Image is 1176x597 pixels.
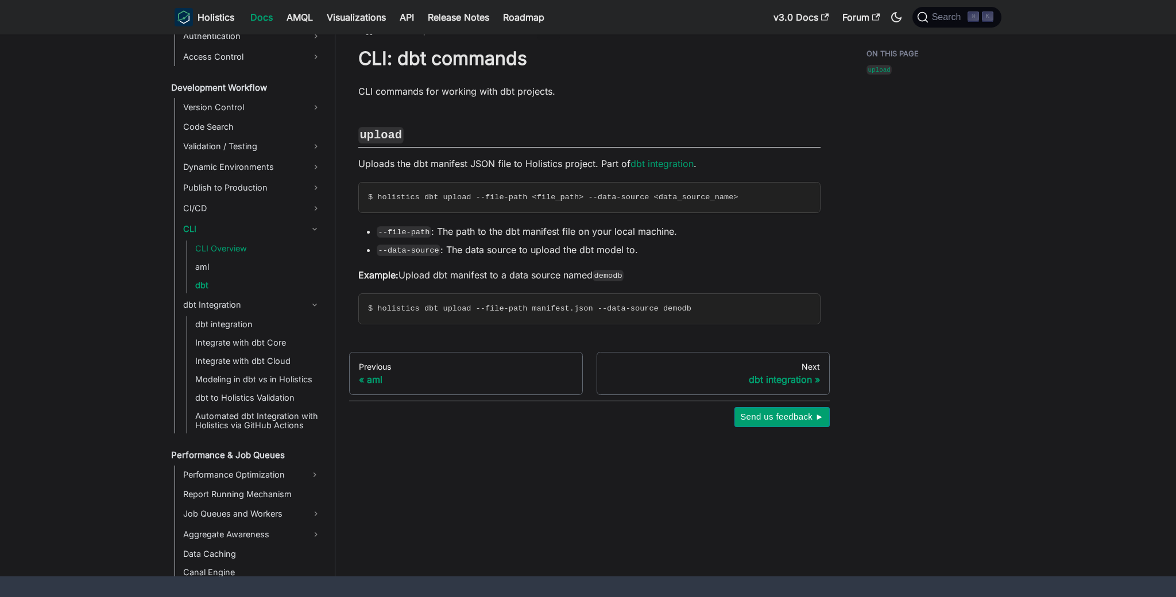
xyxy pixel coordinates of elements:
button: Collapse sidebar category 'CLI' [304,220,325,238]
li: : The path to the dbt manifest file on your local machine. [377,224,821,238]
a: Roadmap [496,8,551,26]
a: API [393,8,421,26]
nav: Docs pages [349,352,830,396]
div: dbt integration [606,374,821,385]
a: Data Caching [180,546,325,562]
a: Code Search [180,119,325,135]
a: Forum [835,8,887,26]
a: dbt [192,277,325,293]
button: Switch between dark and light mode (currently dark mode) [887,8,906,26]
a: Performance Optimization [180,466,304,484]
a: Previousaml [349,352,583,396]
a: Automated dbt Integration with Holistics via GitHub Actions [192,408,325,433]
code: upload [866,65,892,75]
p: Upload dbt manifest to a data source named [358,268,821,282]
div: aml [359,374,573,385]
code: --file-path [377,226,431,238]
a: Report Running Mechanism [180,486,325,502]
p: CLI commands for working with dbt projects. [358,84,821,98]
a: aml [192,259,325,275]
a: Integrate with dbt Core [192,335,325,351]
a: upload [866,64,892,75]
a: Dynamic Environments [180,158,325,176]
a: Integrate with dbt Cloud [192,353,325,369]
a: Access Control [180,48,325,66]
div: Next [606,362,821,372]
a: Authentication [180,27,325,45]
a: Version Control [180,98,325,117]
h1: CLI: dbt commands [358,47,821,70]
a: dbt integration [630,158,694,169]
a: Canal Engine [180,564,325,580]
a: dbt to Holistics Validation [192,390,325,406]
button: Collapse sidebar category 'dbt Integration' [304,296,325,314]
span: Search [929,12,968,22]
div: Previous [359,362,573,372]
button: Send us feedback ► [734,407,830,427]
li: : The data source to upload the dbt model to. [377,243,821,257]
p: Uploads the dbt manifest JSON file to Holistics project. Part of . [358,157,821,170]
button: Search (Command+K) [912,7,1001,28]
span: Send us feedback ► [740,409,824,424]
button: Expand sidebar category 'Performance Optimization' [304,466,325,484]
a: CLI Overview [192,241,325,257]
a: Validation / Testing [180,137,325,156]
a: v3.0 Docs [767,8,835,26]
span: $ holistics dbt upload --file-path <file_path> --data-source <data_source_name> [368,193,738,201]
a: HolisticsHolistics [175,8,234,26]
a: AMQL [280,8,320,26]
a: dbt Integration [180,296,304,314]
span: $ holistics dbt upload --file-path manifest.json --data-source demodb [368,304,691,313]
a: dbt integration [192,316,325,332]
a: Performance & Job Queues [168,447,325,463]
a: Publish to Production [180,179,325,197]
a: Nextdbt integration [597,352,830,396]
strong: Example: [358,269,399,281]
a: Release Notes [421,8,496,26]
a: Job Queues and Workers [180,505,325,523]
kbd: K [982,11,993,22]
a: CLI [180,220,304,238]
a: Modeling in dbt vs in Holistics [192,371,325,387]
a: Aggregate Awareness [180,525,325,544]
a: Visualizations [320,8,393,26]
a: CI/CD [180,199,325,218]
kbd: ⌘ [968,11,979,22]
code: upload [358,127,404,143]
a: Development Workflow [168,80,325,96]
a: Docs [243,8,280,26]
b: Holistics [198,10,234,24]
nav: Docs sidebar [163,14,335,576]
code: --data-source [377,245,440,256]
code: demodb [593,270,624,281]
img: Holistics [175,8,193,26]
